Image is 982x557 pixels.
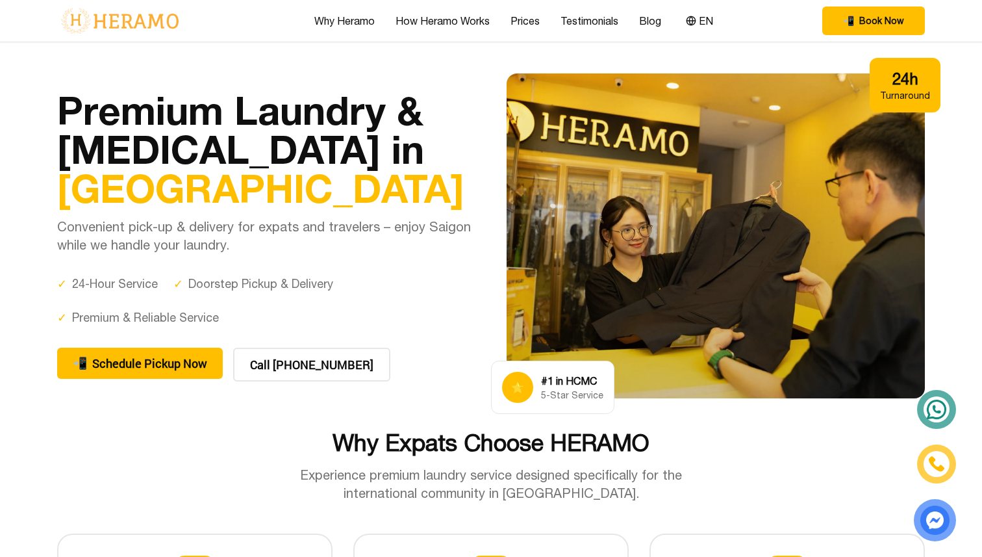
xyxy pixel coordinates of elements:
span: ✓ [173,275,183,293]
span: [GEOGRAPHIC_DATA] [57,164,464,211]
button: Call [PHONE_NUMBER] [233,348,390,382]
div: 24-Hour Service [57,275,158,293]
span: Book Now [859,14,904,27]
div: 5-Star Service [541,389,603,402]
p: Convenient pick-up & delivery for expats and travelers – enjoy Saigon while we handle your laundry. [57,218,475,254]
button: phone Book Now [822,6,925,35]
span: star [511,380,524,395]
span: ✓ [57,309,67,327]
p: Experience premium laundry service designed specifically for the international community in [GEOG... [273,466,709,502]
a: Blog [639,13,661,29]
a: How Heramo Works [396,13,490,29]
a: Prices [510,13,540,29]
img: logo-with-text.png [57,7,183,34]
h1: Premium Laundry & [MEDICAL_DATA] in [57,90,475,207]
a: phone-icon [918,446,955,482]
a: Why Heramo [314,13,375,29]
span: ✓ [57,275,67,293]
button: EN [682,12,717,29]
div: 24h [880,68,930,89]
img: phone-icon [929,456,944,472]
div: Turnaround [880,89,930,102]
div: Premium & Reliable Service [57,309,219,327]
div: Doorstep Pickup & Delivery [173,275,333,293]
button: phone Schedule Pickup Now [57,348,223,379]
h2: Why Expats Choose HERAMO [57,430,925,456]
span: phone [73,354,87,372]
a: Testimonials [560,13,618,29]
div: #1 in HCMC [541,373,603,389]
span: phone [843,14,854,27]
